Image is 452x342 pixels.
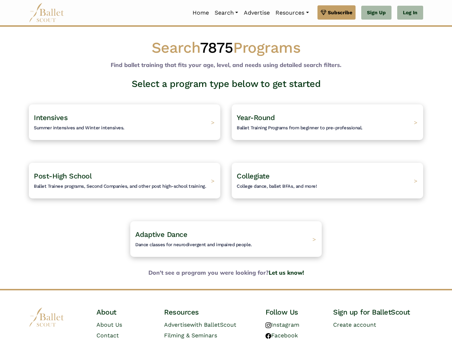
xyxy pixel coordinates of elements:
[34,172,91,180] span: Post-High School
[266,332,298,339] a: Facebook
[237,172,269,180] span: Collegiate
[328,9,352,16] span: Subscribe
[333,321,376,328] a: Create account
[190,5,212,20] a: Home
[333,307,423,317] h4: Sign up for BalletScout
[321,9,326,16] img: gem.svg
[266,321,299,328] a: Instagram
[164,321,236,328] a: Advertisewith BalletScout
[135,230,187,239] span: Adaptive Dance
[414,177,417,184] span: >
[96,332,119,339] a: Contact
[237,113,275,122] span: Year-Round
[269,269,304,276] a: Let us know!
[317,5,356,20] a: Subscribe
[164,332,217,339] a: Filming & Seminars
[23,78,429,90] h3: Select a program type below to get started
[237,183,317,189] span: College dance, ballet BFAs, and more!
[34,113,68,122] span: Intensives
[414,119,417,126] span: >
[29,104,220,140] a: IntensivesSummer intensives and Winter intensives. >
[29,38,423,58] h1: Search Programs
[266,333,271,339] img: facebook logo
[34,183,206,189] span: Ballet Trainee programs, Second Companies, and other post high-school training.
[232,104,423,140] a: Year-RoundBallet Training Programs from beginner to pre-professional. >
[130,221,322,257] a: Adaptive DanceDance classes for neurodivergent and impaired people. >
[34,125,125,130] span: Summer intensives and Winter intensives.
[135,242,252,247] span: Dance classes for neurodivergent and impaired people.
[266,322,271,328] img: instagram logo
[96,321,122,328] a: About Us
[397,6,423,20] a: Log In
[361,6,391,20] a: Sign Up
[212,5,241,20] a: Search
[200,39,233,56] span: 7875
[237,125,363,130] span: Ballet Training Programs from beginner to pre-professional.
[241,5,273,20] a: Advertise
[232,163,423,198] a: CollegiateCollege dance, ballet BFAs, and more! >
[211,119,215,126] span: >
[312,235,316,243] span: >
[211,177,215,184] span: >
[164,307,254,317] h4: Resources
[29,307,64,327] img: logo
[23,268,429,278] b: Don't see a program you were looking for?
[29,163,220,198] a: Post-High SchoolBallet Trainee programs, Second Companies, and other post high-school training. >
[111,61,341,68] b: Find ballet training that fits your age, level, and needs using detailed search filters.
[273,5,311,20] a: Resources
[96,307,153,317] h4: About
[190,321,236,328] span: with BalletScout
[266,307,322,317] h4: Follow Us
